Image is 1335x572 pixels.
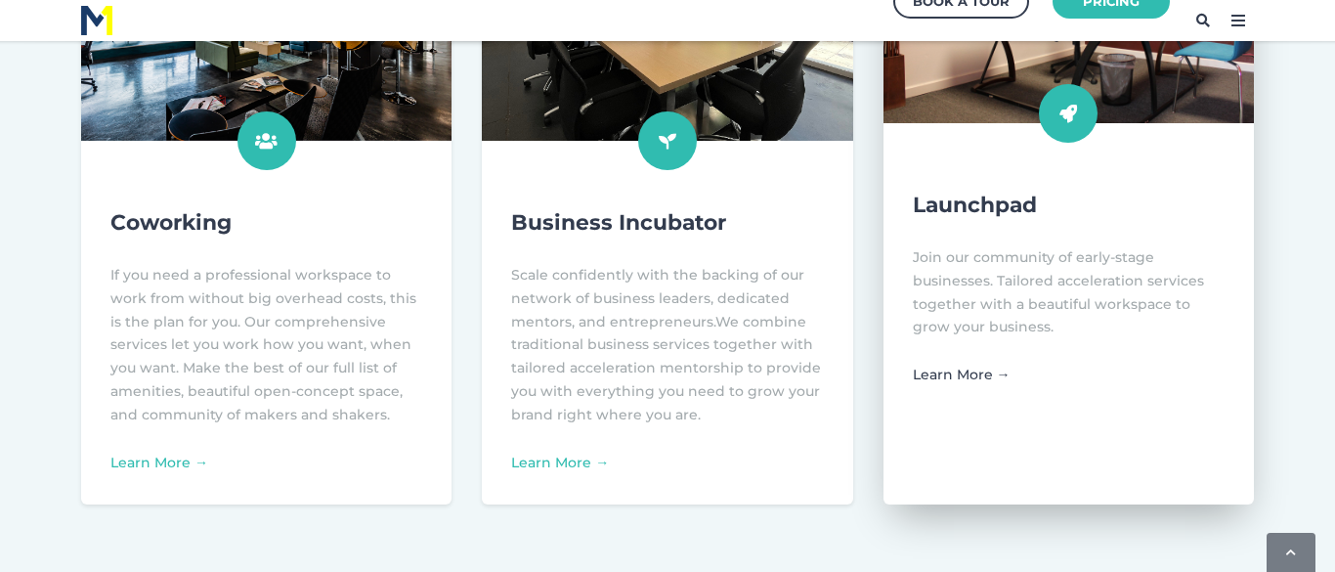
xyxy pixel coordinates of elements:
[511,266,804,330] span: Scale confidently with the backing of our network of business leaders, dedicated mentors, and ent...
[511,207,823,239] h4: Business Incubator
[110,207,422,239] h4: Coworking
[81,6,112,35] img: M1 Logo - Blue Letters - for Light Backgrounds-2
[913,366,1011,383] a: Learn More →
[511,454,609,471] a: Learn More →
[110,266,416,423] span: If you need a professional workspace to work from without big overhead costs, this is the plan fo...
[511,313,821,423] span: We combine traditional business services together with tailored acceleration mentorship to provid...
[913,190,1225,221] h4: Launchpad
[110,454,208,471] a: Learn More →
[913,248,1204,335] span: Join our community of early-stage businesses. Tailored acceleration services together with a beau...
